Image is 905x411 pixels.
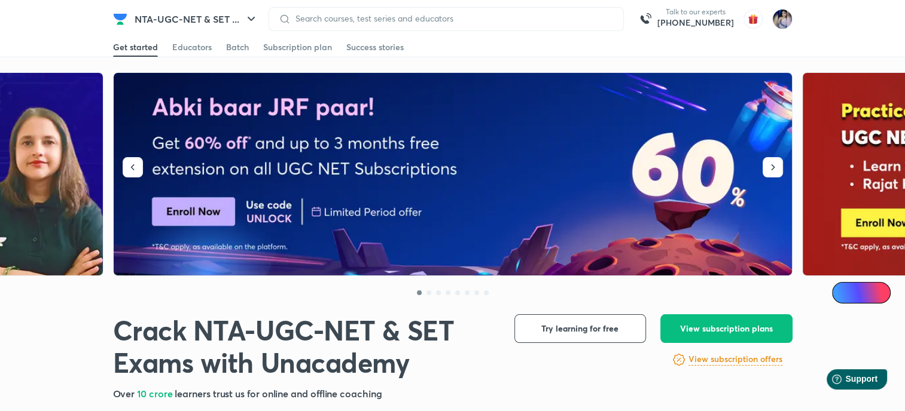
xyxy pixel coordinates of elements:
[680,323,773,335] span: View subscription plans
[263,38,332,57] a: Subscription plan
[137,387,175,400] span: 10 crore
[657,17,734,29] a: [PHONE_NUMBER]
[688,352,782,367] a: View subscription offers
[743,10,763,29] img: avatar
[127,7,266,31] button: NTA-UGC-NET & SET ...
[175,387,382,400] span: learners trust us for online and offline coaching
[633,7,657,31] img: call-us
[541,323,618,335] span: Try learning for free
[514,314,646,343] button: Try learning for free
[832,282,891,303] a: Ai Doubts
[226,38,249,57] a: Batch
[226,41,249,53] div: Batch
[113,387,138,400] span: Over
[346,38,404,57] a: Success stories
[852,288,883,297] span: Ai Doubts
[772,9,793,29] img: Tanya Gautam
[113,12,127,26] img: Company Logo
[263,41,332,53] div: Subscription plan
[113,41,158,53] div: Get started
[660,314,793,343] button: View subscription plans
[799,364,892,398] iframe: Help widget launcher
[839,288,849,297] img: Icon
[172,38,212,57] a: Educators
[113,38,158,57] a: Get started
[688,353,782,366] h6: View subscription offers
[172,41,212,53] div: Educators
[291,14,614,23] input: Search courses, test series and educators
[657,7,734,17] p: Talk to our experts
[113,314,495,379] h1: Crack NTA-UGC-NET & SET Exams with Unacademy
[346,41,404,53] div: Success stories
